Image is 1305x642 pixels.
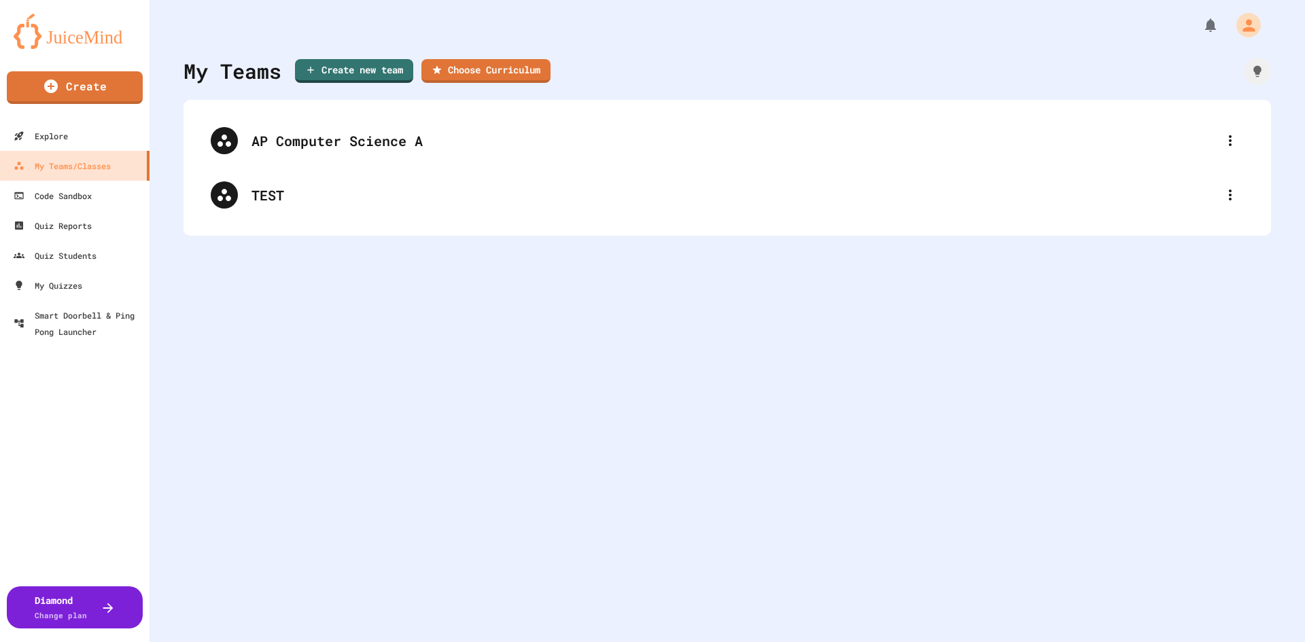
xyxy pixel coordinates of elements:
[7,71,143,104] a: Create
[421,59,551,83] a: Choose Curriculum
[14,14,136,49] img: logo-orange.svg
[14,158,111,174] div: My Teams/Classes
[251,130,1217,151] div: AP Computer Science A
[35,610,87,620] span: Change plan
[1248,588,1291,628] iframe: chat widget
[14,247,97,264] div: Quiz Students
[1244,58,1271,85] div: How it works
[14,307,144,340] div: Smart Doorbell & Ping Pong Launcher
[1192,529,1291,586] iframe: chat widget
[14,277,82,293] div: My Quizzes
[14,128,68,144] div: Explore
[14,217,92,234] div: Quiz Reports
[251,185,1217,205] div: TEST
[184,56,281,86] div: My Teams
[1222,10,1264,41] div: My Account
[7,586,143,628] button: DiamondChange plan
[35,593,87,622] div: Diamond
[197,113,1257,168] div: AP Computer Science A
[295,59,413,83] a: Create new team
[14,188,92,204] div: Code Sandbox
[197,168,1257,222] div: TEST
[1177,14,1222,37] div: My Notifications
